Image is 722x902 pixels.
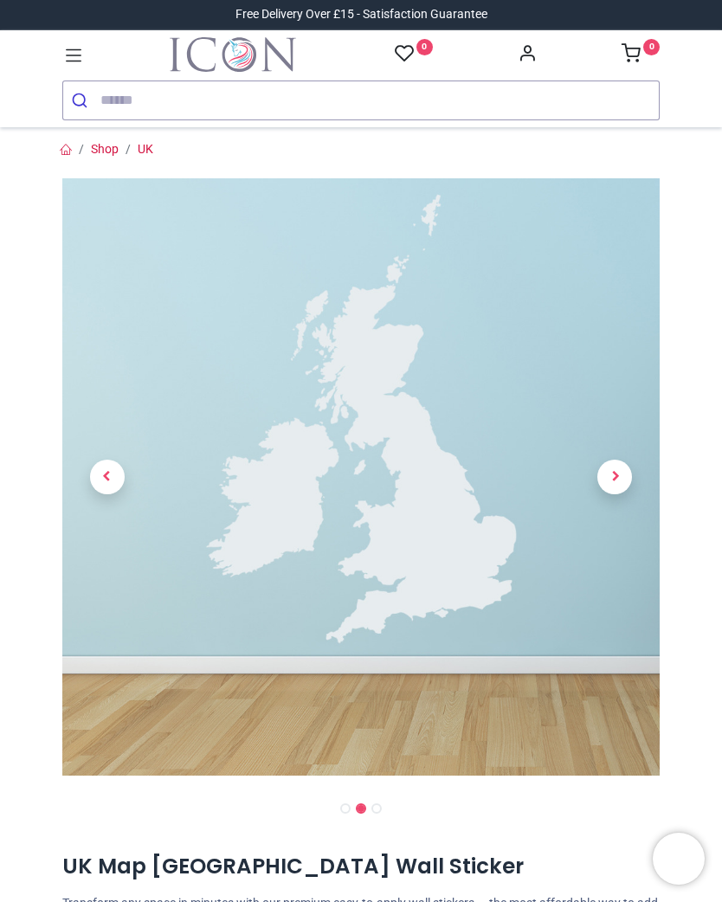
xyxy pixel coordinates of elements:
[62,268,152,686] a: Previous
[91,142,119,156] a: Shop
[90,460,125,494] span: Previous
[170,37,296,72] img: Icon Wall Stickers
[395,43,433,65] a: 0
[170,37,296,72] a: Logo of Icon Wall Stickers
[62,852,660,881] h1: UK Map [GEOGRAPHIC_DATA] Wall Sticker
[622,48,660,62] a: 0
[416,39,433,55] sup: 0
[653,833,705,885] iframe: Brevo live chat
[597,460,632,494] span: Next
[643,39,660,55] sup: 0
[63,81,100,119] button: Submit
[138,142,153,156] a: UK
[518,48,537,62] a: Account Info
[62,178,660,776] img: WS-16250-02
[571,268,661,686] a: Next
[235,6,487,23] div: Free Delivery Over £15 - Satisfaction Guarantee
